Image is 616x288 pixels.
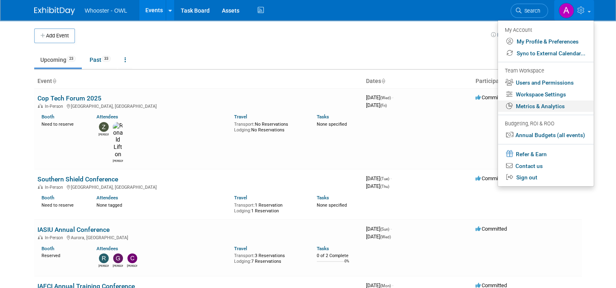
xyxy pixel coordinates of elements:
span: - [390,226,392,232]
div: Reserved [42,251,84,259]
a: Workspace Settings [498,89,594,100]
span: (Wed) [380,235,391,239]
span: Lodging: [234,127,251,133]
div: 1 Reservation 1 Reservation [234,201,305,214]
a: How to sync to an external calendar... [491,32,582,38]
span: Transport: [234,122,255,127]
a: Past33 [83,52,117,68]
img: ExhibitDay [34,7,75,15]
span: None specified [317,122,347,127]
td: 0% [344,259,349,270]
a: Tasks [317,114,329,120]
th: Participation [472,74,582,88]
span: (Sun) [380,227,389,231]
a: Search [511,4,548,18]
span: Transport: [234,203,255,208]
span: (Mon) [380,284,391,288]
th: Dates [363,74,472,88]
span: Committed [476,94,507,100]
a: Tasks [317,246,329,251]
div: Team Workspace [505,67,585,76]
a: Southern Shield Conference [37,175,118,183]
div: Clare Louise Southcombe [127,263,137,268]
a: Attendees [96,246,118,251]
a: Attendees [96,114,118,120]
span: (Wed) [380,96,391,100]
span: [DATE] [366,183,389,189]
img: In-Person Event [38,235,43,239]
span: [DATE] [366,226,392,232]
div: 3 Reservations 7 Reservations [234,251,305,264]
span: (Thu) [380,184,389,189]
span: Lodging: [234,259,251,264]
img: In-Person Event [38,185,43,189]
button: Add Event [34,28,75,43]
div: Ronald Lifton [113,158,123,163]
div: Budgeting, ROI & ROO [505,120,585,128]
div: Need to reserve [42,201,84,208]
div: Zach Artz [99,132,109,137]
span: [DATE] [366,94,393,100]
a: Sign out [498,172,594,183]
a: Booth [42,246,54,251]
a: Booth [42,195,54,201]
img: Zach Artz [99,122,109,132]
span: [DATE] [366,175,392,181]
span: [DATE] [366,233,391,240]
div: Aurora, [GEOGRAPHIC_DATA] [37,234,360,240]
a: Attendees [96,195,118,201]
a: Annual Budgets (all events) [498,129,594,141]
a: Tasks [317,195,329,201]
a: Users and Permissions [498,77,594,89]
a: Travel [234,195,247,201]
a: Metrics & Analytics [498,100,594,112]
span: - [390,175,392,181]
span: Search [522,8,540,14]
img: Richard Spradley [99,253,109,263]
div: Need to reserve [42,120,84,127]
span: Lodging: [234,208,251,214]
a: Contact us [498,160,594,172]
a: Sort by Start Date [381,78,385,84]
span: - [392,94,393,100]
th: Event [34,74,363,88]
img: Gary LaFond [113,253,123,263]
span: In-Person [45,104,66,109]
img: Clare Louise Southcombe [127,253,137,263]
span: Committed [476,226,507,232]
a: Travel [234,114,247,120]
span: Transport: [234,253,255,258]
div: Gary LaFond [113,263,123,268]
img: In-Person Event [38,104,43,108]
span: (Tue) [380,177,389,181]
span: [DATE] [366,102,387,108]
a: Cop Tech Forum 2025 [37,94,101,102]
span: Committed [476,175,507,181]
a: Refer & Earn [498,148,594,160]
a: Upcoming23 [34,52,82,68]
div: 0 of 2 Complete [317,253,360,259]
span: 33 [102,56,111,62]
span: Whooster - OWL [85,7,127,14]
a: Sort by Event Name [52,78,56,84]
img: Ronald Lifton [113,122,123,158]
div: [GEOGRAPHIC_DATA], [GEOGRAPHIC_DATA] [37,183,360,190]
span: In-Person [45,185,66,190]
span: In-Person [45,235,66,240]
span: None specified [317,203,347,208]
div: No Reservations No Reservations [234,120,305,133]
span: 23 [67,56,76,62]
div: None tagged [96,201,228,208]
a: Travel [234,246,247,251]
a: IASIU Annual Conference [37,226,110,233]
div: [GEOGRAPHIC_DATA], [GEOGRAPHIC_DATA] [37,103,360,109]
a: My Profile & Preferences [498,36,594,48]
span: (Fri) [380,103,387,108]
img: Abe Romero [559,3,574,18]
div: My Account [505,25,585,35]
a: Sync to External Calendar... [498,48,594,59]
a: Booth [42,114,54,120]
div: Richard Spradley [99,263,109,268]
